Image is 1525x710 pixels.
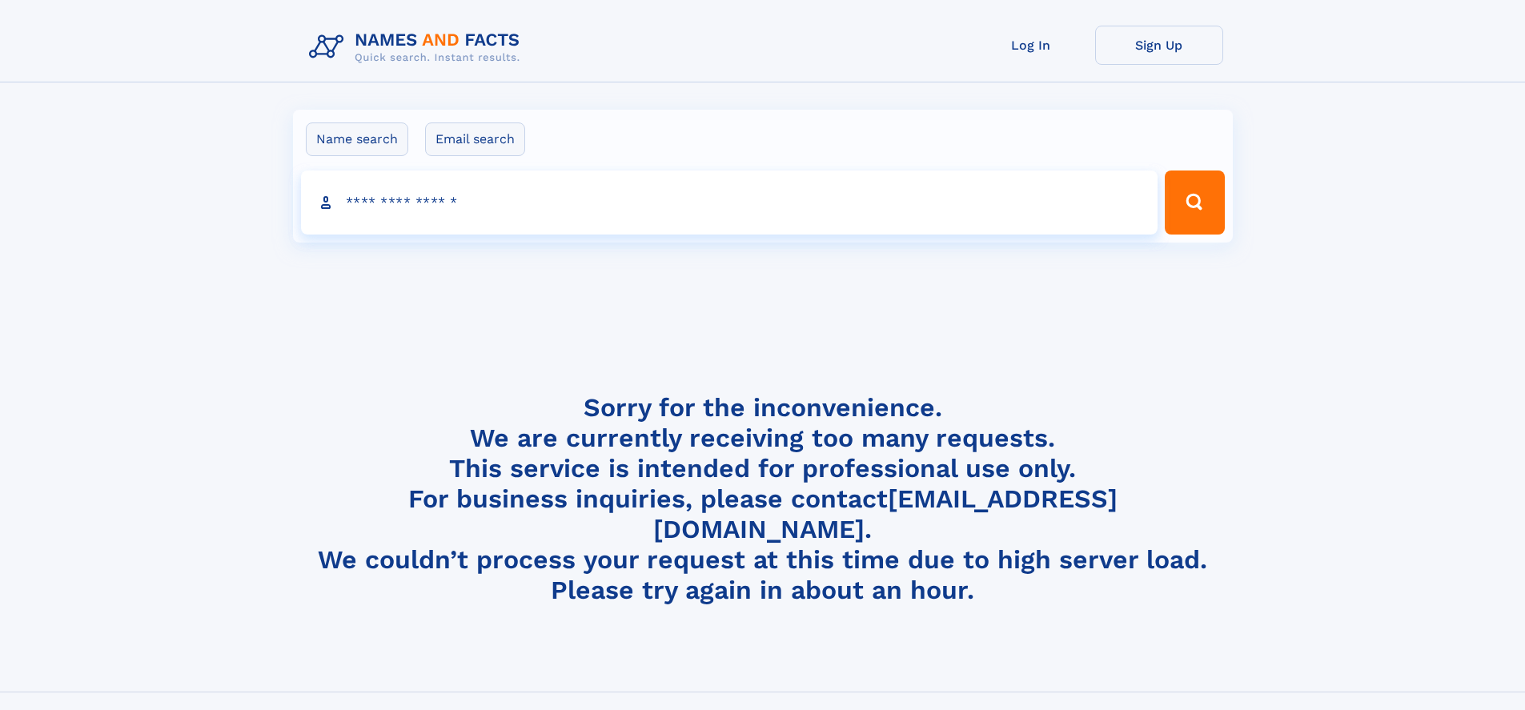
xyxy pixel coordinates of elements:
[1095,26,1223,65] a: Sign Up
[1165,170,1224,235] button: Search Button
[306,122,408,156] label: Name search
[303,26,533,69] img: Logo Names and Facts
[425,122,525,156] label: Email search
[301,170,1158,235] input: search input
[303,392,1223,606] h4: Sorry for the inconvenience. We are currently receiving too many requests. This service is intend...
[653,483,1118,544] a: [EMAIL_ADDRESS][DOMAIN_NAME]
[967,26,1095,65] a: Log In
